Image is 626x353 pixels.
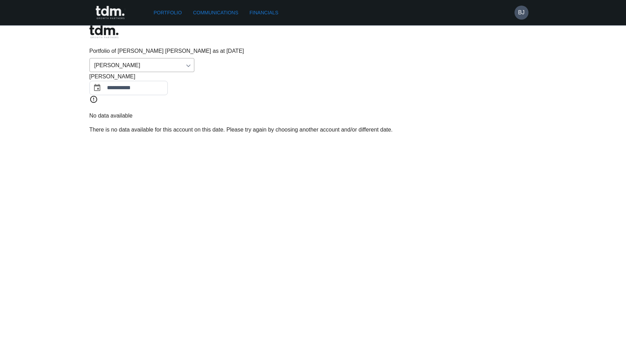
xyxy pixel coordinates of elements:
span: [PERSON_NAME] [89,72,136,81]
div: [PERSON_NAME] [89,58,194,72]
p: No data available [89,112,537,120]
p: Portfolio of [PERSON_NAME] [PERSON_NAME] as at [DATE] [89,47,537,55]
button: Choose date, selected date is Aug 31, 2025 [90,81,104,95]
a: Portfolio [151,6,185,19]
p: There is no data available for this account on this date. Please try again by choosing another ac... [89,126,537,134]
h6: BJ [518,8,525,17]
button: BJ [515,6,528,20]
a: Communications [190,6,241,19]
a: Financials [247,6,281,19]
